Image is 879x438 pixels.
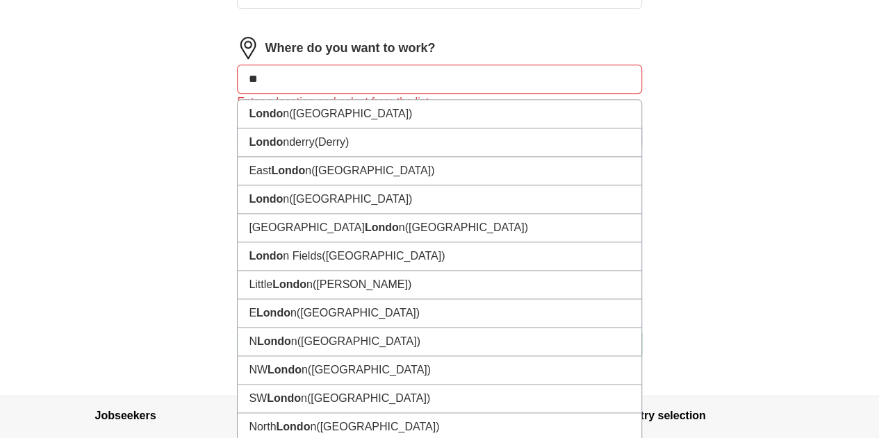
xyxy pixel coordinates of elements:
[612,396,784,435] h4: Country selection
[238,128,641,157] li: nderry
[249,193,283,205] strong: Londo
[238,328,641,356] li: N n
[249,250,283,262] strong: Londo
[238,100,641,128] li: n
[238,299,641,328] li: E n
[311,165,434,176] span: ([GEOGRAPHIC_DATA])
[297,335,420,347] span: ([GEOGRAPHIC_DATA])
[238,242,641,271] li: n Fields
[271,165,305,176] strong: Londo
[272,278,306,290] strong: Londo
[405,221,528,233] span: ([GEOGRAPHIC_DATA])
[365,221,399,233] strong: Londo
[322,250,445,262] span: ([GEOGRAPHIC_DATA])
[237,94,641,110] div: Enter a location and select from the list
[315,136,350,148] span: (Derry)
[238,157,641,185] li: East n
[308,364,431,376] span: ([GEOGRAPHIC_DATA])
[257,335,291,347] strong: Londo
[289,193,412,205] span: ([GEOGRAPHIC_DATA])
[256,307,290,319] strong: Londo
[316,421,439,432] span: ([GEOGRAPHIC_DATA])
[238,356,641,385] li: NW n
[238,385,641,413] li: SW n
[267,392,301,404] strong: Londo
[249,108,283,119] strong: Londo
[289,108,412,119] span: ([GEOGRAPHIC_DATA])
[238,214,641,242] li: [GEOGRAPHIC_DATA] n
[249,136,283,148] strong: Londo
[268,364,302,376] strong: Londo
[238,185,641,214] li: n
[297,307,420,319] span: ([GEOGRAPHIC_DATA])
[237,37,259,59] img: location.png
[276,421,310,432] strong: Londo
[313,278,411,290] span: ([PERSON_NAME])
[265,39,435,58] label: Where do you want to work?
[307,392,430,404] span: ([GEOGRAPHIC_DATA])
[238,271,641,299] li: Little n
